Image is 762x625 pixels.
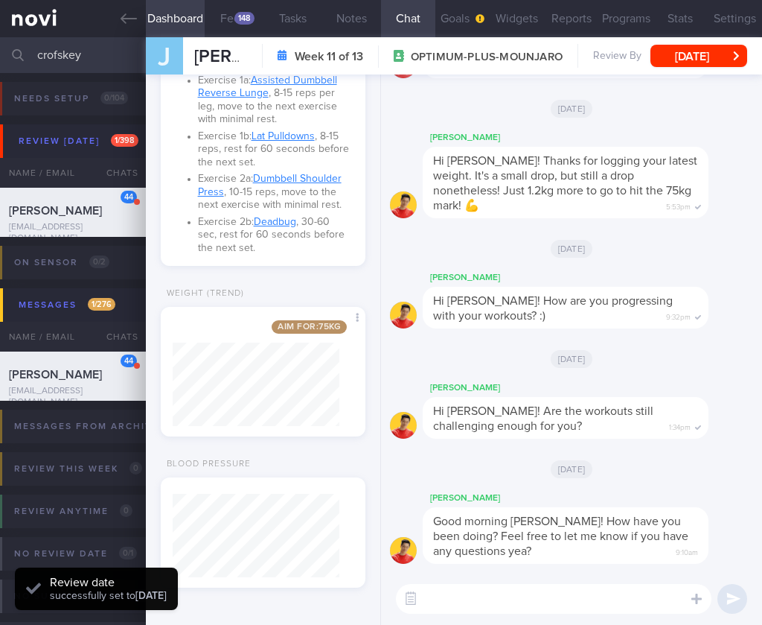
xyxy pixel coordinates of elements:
[666,198,691,212] span: 5:53pm
[9,222,137,244] div: [EMAIL_ADDRESS][DOMAIN_NAME]
[9,369,102,381] span: [PERSON_NAME]
[433,515,688,557] span: Good morning [PERSON_NAME]! How have you been doing? Feel free to let me know if you have any que...
[551,460,593,478] span: [DATE]
[9,205,102,217] span: [PERSON_NAME]
[650,45,747,67] button: [DATE]
[272,320,347,334] span: Aim for: 75 kg
[198,127,350,170] li: Exercise 1b: , 8-15 reps, rest for 60 seconds before the next set.
[121,191,137,203] div: 44
[100,92,128,104] span: 0 / 104
[50,591,167,601] span: successfully set to
[10,586,159,606] div: No subscription
[10,501,136,521] div: Review anytime
[50,575,167,590] div: Review date
[10,544,141,564] div: No review date
[295,49,363,64] strong: Week 11 of 13
[551,350,593,368] span: [DATE]
[433,405,653,432] span: Hi [PERSON_NAME]! Are the workouts still challenging enough for you?
[423,379,753,397] div: [PERSON_NAME]
[433,155,697,212] span: Hi [PERSON_NAME]! Thanks for logging your latest weight. It's a small drop, but still a drop none...
[10,416,195,437] div: Messages from Archived
[161,459,251,470] div: Blood Pressure
[676,544,698,558] span: 9:10am
[254,217,296,227] a: Deadbug
[593,50,641,63] span: Review By
[15,131,142,151] div: Review [DATE]
[551,100,593,118] span: [DATE]
[433,295,673,322] span: Hi [PERSON_NAME]! How are you progressing with your workouts? :)
[15,295,119,315] div: Messages
[669,419,691,433] span: 1:34pm
[423,269,753,287] div: [PERSON_NAME]
[198,174,342,197] a: Dumbbell Shoulder Press
[88,298,115,311] span: 1 / 276
[423,489,753,507] div: [PERSON_NAME]
[10,89,132,109] div: Needs setup
[89,256,109,268] span: 0 / 2
[135,591,167,601] strong: [DATE]
[666,308,691,323] span: 9:32pm
[86,158,146,188] div: Chats
[86,322,146,352] div: Chats
[111,134,138,147] span: 1 / 398
[234,12,254,25] div: 148
[119,547,137,559] span: 0 / 1
[252,131,315,142] a: Lat Pulldowns
[121,355,137,367] div: 44
[423,129,753,147] div: [PERSON_NAME]
[10,459,146,479] div: Review this week
[9,386,137,408] div: [EMAIL_ADDRESS][DOMAIN_NAME]
[198,75,337,99] a: Assisted Dumbbell Reverse Lunge
[161,288,244,299] div: Weight (Trend)
[136,28,192,86] div: J
[120,504,132,517] span: 0
[129,462,142,475] span: 0
[551,240,593,258] span: [DATE]
[10,253,113,273] div: On sensor
[194,48,333,66] span: [PERSON_NAME]
[198,212,350,256] li: Exercise 2b: , 30-60 sec, rest for 60 seconds before the next set.
[198,169,350,212] li: Exercise 2a: , 10-15 reps, move to the next exercise with minimal rest.
[411,50,563,65] span: OPTIMUM-PLUS-MOUNJARO
[198,71,350,127] li: Exercise 1a: , 8-15 reps per leg, move to the next exercise with minimal rest.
